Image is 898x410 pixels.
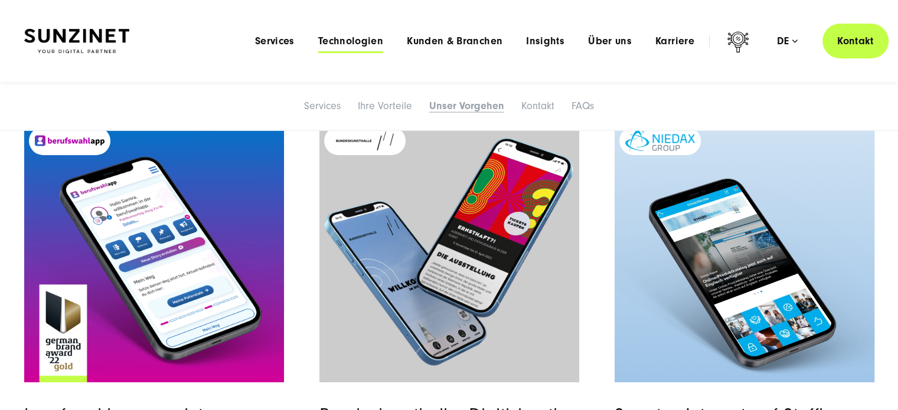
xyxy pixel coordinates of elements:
img: logo_niedaxgroup [625,130,695,151]
a: Featured image: Ein Smartphone, das die Benutzeroberfläche der berufswahlapp zeigt. Im Vordergrun... [24,123,284,382]
a: Read full post: Niedax Group | Intranet | SUNZINET [615,123,874,382]
a: Insights [526,35,564,47]
a: Kontakt [822,24,889,58]
a: Kontakt [521,100,554,112]
div: de [777,35,798,47]
a: Kunden & Branchen [407,35,502,47]
img: Ein Smartphone, das die Benutzeroberfläche der berufswahlapp zeigt. Im Vordergrund sind interakti... [24,123,284,382]
a: Services [255,35,295,47]
a: Services [304,100,341,112]
a: Unser Vorgehen [429,100,504,112]
a: Read full post: Bundeskunsthalle | App | SUNZINET [319,123,579,382]
a: Technologien [318,35,383,47]
a: Ihre Vorteile [358,100,412,112]
img: SUNZINET Full Service Digital Agentur [24,29,129,54]
img: „Logo der berufswahlapp: Ein stilisiertes weißes Profil-Icon auf lila-blauem Hintergrund, daneben... [35,135,105,146]
img: logo_Bundeskunsthalle [335,131,394,151]
a: Karriere [655,35,694,47]
a: Über uns [588,35,632,47]
a: FAQs [572,100,594,112]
